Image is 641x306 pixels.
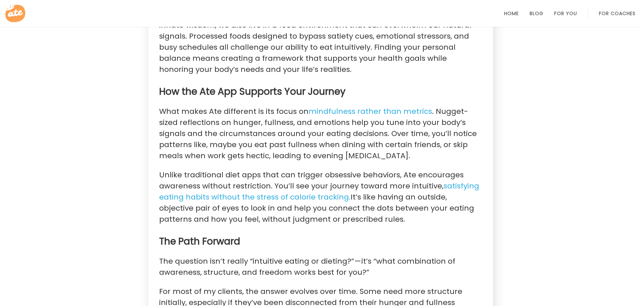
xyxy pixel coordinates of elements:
p: Unlike traditional diet apps that can trigger obsessive behaviors, Ate encourages awareness witho... [159,169,482,225]
a: mindfulness rather than metrics [309,106,432,117]
h3: The Path Forward [159,235,482,248]
a: Home [504,11,519,16]
a: For You [554,11,577,16]
p: The question isn’t really “intuitive eating or dieting?” — it’s “what combination of awareness, s... [159,256,482,278]
h3: How the Ate App Supports Your Journey [159,86,482,98]
a: Blog [530,11,543,16]
p: What makes Ate different is its focus on . Nugget-sized reflections on hunger, fullness, and emot... [159,106,482,161]
a: For Coaches [599,11,636,16]
a: satisfying eating habits without the stress of calorie tracking. [159,181,479,203]
p: The practical balance acknowledges an important truth: while our bodies have innate wisdom, we al... [159,8,482,75]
